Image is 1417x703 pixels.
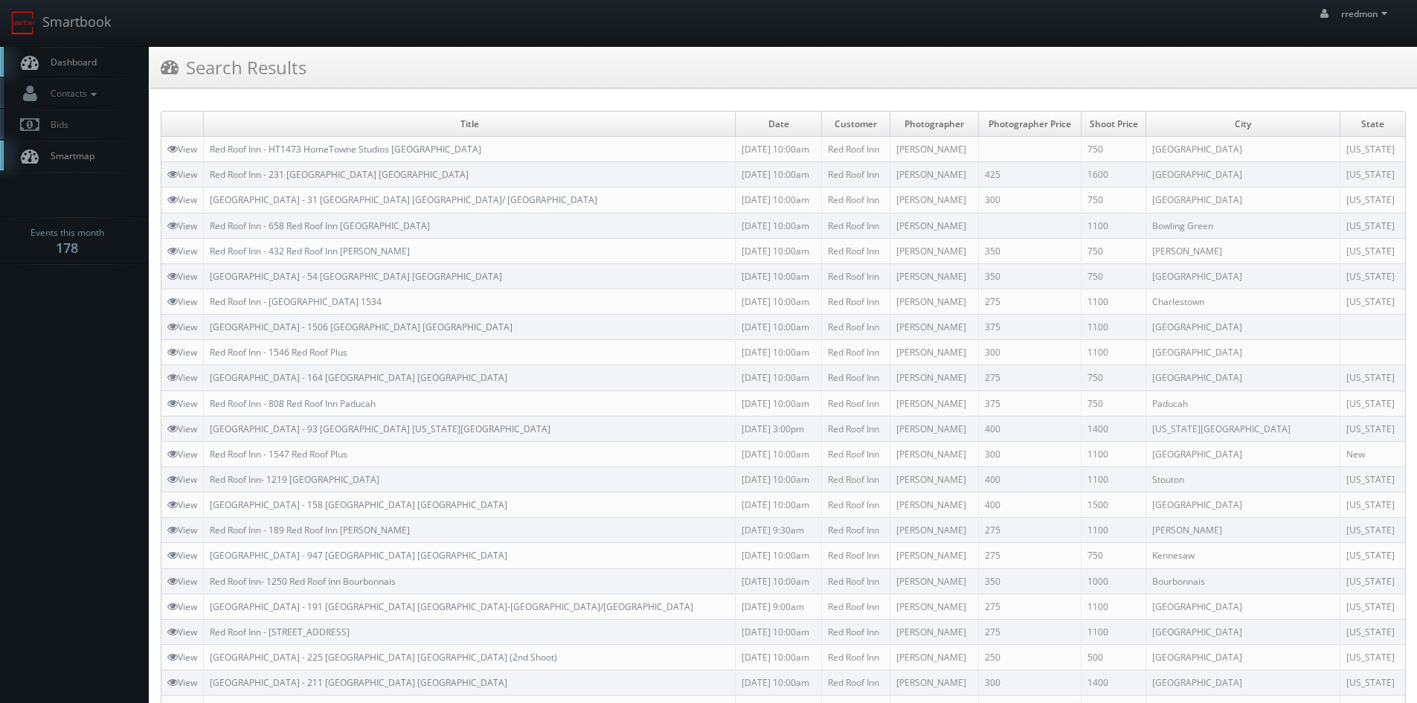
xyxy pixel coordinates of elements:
[979,238,1081,263] td: 350
[1146,543,1340,568] td: Kennesaw
[736,340,822,365] td: [DATE] 10:00am
[210,295,382,308] a: Red Roof Inn - [GEOGRAPHIC_DATA] 1534
[167,193,197,206] a: View
[890,466,979,492] td: [PERSON_NAME]
[890,289,979,314] td: [PERSON_NAME]
[979,112,1081,137] td: Photographer Price
[167,651,197,664] a: View
[11,11,35,35] img: smartbook-logo.png
[210,143,481,155] a: Red Roof Inn - HT1473 HomeTowne Studios [GEOGRAPHIC_DATA]
[1081,365,1146,391] td: 750
[210,524,410,536] a: Red Roof Inn - 189 Red Roof Inn [PERSON_NAME]
[1081,670,1146,696] td: 1400
[1340,568,1405,594] td: [US_STATE]
[1146,162,1340,187] td: [GEOGRAPHIC_DATA]
[210,270,502,283] a: [GEOGRAPHIC_DATA] - 54 [GEOGRAPHIC_DATA] [GEOGRAPHIC_DATA]
[210,473,379,486] a: Red Roof Inn- 1219 [GEOGRAPHIC_DATA]
[822,340,890,365] td: Red Roof Inn
[167,219,197,232] a: View
[822,568,890,594] td: Red Roof Inn
[979,518,1081,543] td: 275
[890,137,979,162] td: [PERSON_NAME]
[1340,594,1405,619] td: [US_STATE]
[890,644,979,670] td: [PERSON_NAME]
[43,56,97,68] span: Dashboard
[1081,137,1146,162] td: 750
[822,162,890,187] td: Red Roof Inn
[167,346,197,359] a: View
[1340,441,1405,466] td: New
[979,340,1081,365] td: 300
[736,416,822,441] td: [DATE] 3:00pm
[1146,441,1340,466] td: [GEOGRAPHIC_DATA]
[1340,466,1405,492] td: [US_STATE]
[1146,644,1340,670] td: [GEOGRAPHIC_DATA]
[890,162,979,187] td: [PERSON_NAME]
[736,213,822,238] td: [DATE] 10:00am
[1146,391,1340,416] td: Paducah
[979,263,1081,289] td: 350
[1146,340,1340,365] td: [GEOGRAPHIC_DATA]
[890,518,979,543] td: [PERSON_NAME]
[736,441,822,466] td: [DATE] 10:00am
[167,626,197,638] a: View
[167,270,197,283] a: View
[822,441,890,466] td: Red Roof Inn
[167,245,197,257] a: View
[979,391,1081,416] td: 375
[736,187,822,213] td: [DATE] 10:00am
[890,213,979,238] td: [PERSON_NAME]
[1081,162,1146,187] td: 1600
[43,118,68,131] span: Bids
[167,397,197,410] a: View
[210,168,469,181] a: Red Roof Inn - 231 [GEOGRAPHIC_DATA] [GEOGRAPHIC_DATA]
[1146,238,1340,263] td: [PERSON_NAME]
[1081,441,1146,466] td: 1100
[822,187,890,213] td: Red Roof Inn
[167,549,197,562] a: View
[210,423,550,435] a: [GEOGRAPHIC_DATA] - 93 [GEOGRAPHIC_DATA] [US_STATE][GEOGRAPHIC_DATA]
[890,441,979,466] td: [PERSON_NAME]
[890,543,979,568] td: [PERSON_NAME]
[890,238,979,263] td: [PERSON_NAME]
[1081,619,1146,644] td: 1100
[822,391,890,416] td: Red Roof Inn
[1340,518,1405,543] td: [US_STATE]
[822,594,890,619] td: Red Roof Inn
[890,594,979,619] td: [PERSON_NAME]
[210,600,693,613] a: [GEOGRAPHIC_DATA] - 191 [GEOGRAPHIC_DATA] [GEOGRAPHIC_DATA]-[GEOGRAPHIC_DATA]/[GEOGRAPHIC_DATA]
[979,492,1081,518] td: 400
[167,168,197,181] a: View
[1340,619,1405,644] td: [US_STATE]
[736,162,822,187] td: [DATE] 10:00am
[1146,518,1340,543] td: [PERSON_NAME]
[736,365,822,391] td: [DATE] 10:00am
[1081,543,1146,568] td: 750
[890,365,979,391] td: [PERSON_NAME]
[1081,340,1146,365] td: 1100
[1146,315,1340,340] td: [GEOGRAPHIC_DATA]
[1340,263,1405,289] td: [US_STATE]
[1146,416,1340,441] td: [US_STATE][GEOGRAPHIC_DATA]
[736,568,822,594] td: [DATE] 10:00am
[1340,391,1405,416] td: [US_STATE]
[1146,619,1340,644] td: [GEOGRAPHIC_DATA]
[1340,112,1405,137] td: State
[210,676,507,689] a: [GEOGRAPHIC_DATA] - 211 [GEOGRAPHIC_DATA] [GEOGRAPHIC_DATA]
[979,543,1081,568] td: 275
[979,315,1081,340] td: 375
[822,644,890,670] td: Red Roof Inn
[1081,594,1146,619] td: 1100
[210,549,507,562] a: [GEOGRAPHIC_DATA] - 947 [GEOGRAPHIC_DATA] [GEOGRAPHIC_DATA]
[1340,187,1405,213] td: [US_STATE]
[736,315,822,340] td: [DATE] 10:00am
[822,543,890,568] td: Red Roof Inn
[979,619,1081,644] td: 275
[979,162,1081,187] td: 425
[1146,289,1340,314] td: Charlestown
[822,263,890,289] td: Red Roof Inn
[822,238,890,263] td: Red Roof Inn
[1081,112,1146,137] td: Shoot Price
[1146,137,1340,162] td: [GEOGRAPHIC_DATA]
[1081,644,1146,670] td: 500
